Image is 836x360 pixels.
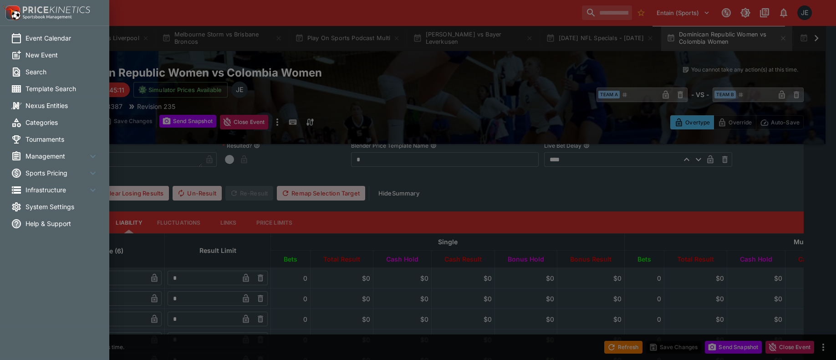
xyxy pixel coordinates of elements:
[25,118,98,127] span: Categories
[25,50,98,60] span: New Event
[3,4,21,22] img: PriceKinetics Logo
[25,84,98,93] span: Template Search
[25,151,87,161] span: Management
[23,15,72,19] img: Sportsbook Management
[23,6,90,13] img: PriceKinetics
[25,185,87,195] span: Infrastructure
[25,219,98,228] span: Help & Support
[25,67,98,77] span: Search
[25,33,98,43] span: Event Calendar
[25,101,98,110] span: Nexus Entities
[25,202,98,211] span: System Settings
[25,134,98,144] span: Tournaments
[25,168,87,178] span: Sports Pricing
